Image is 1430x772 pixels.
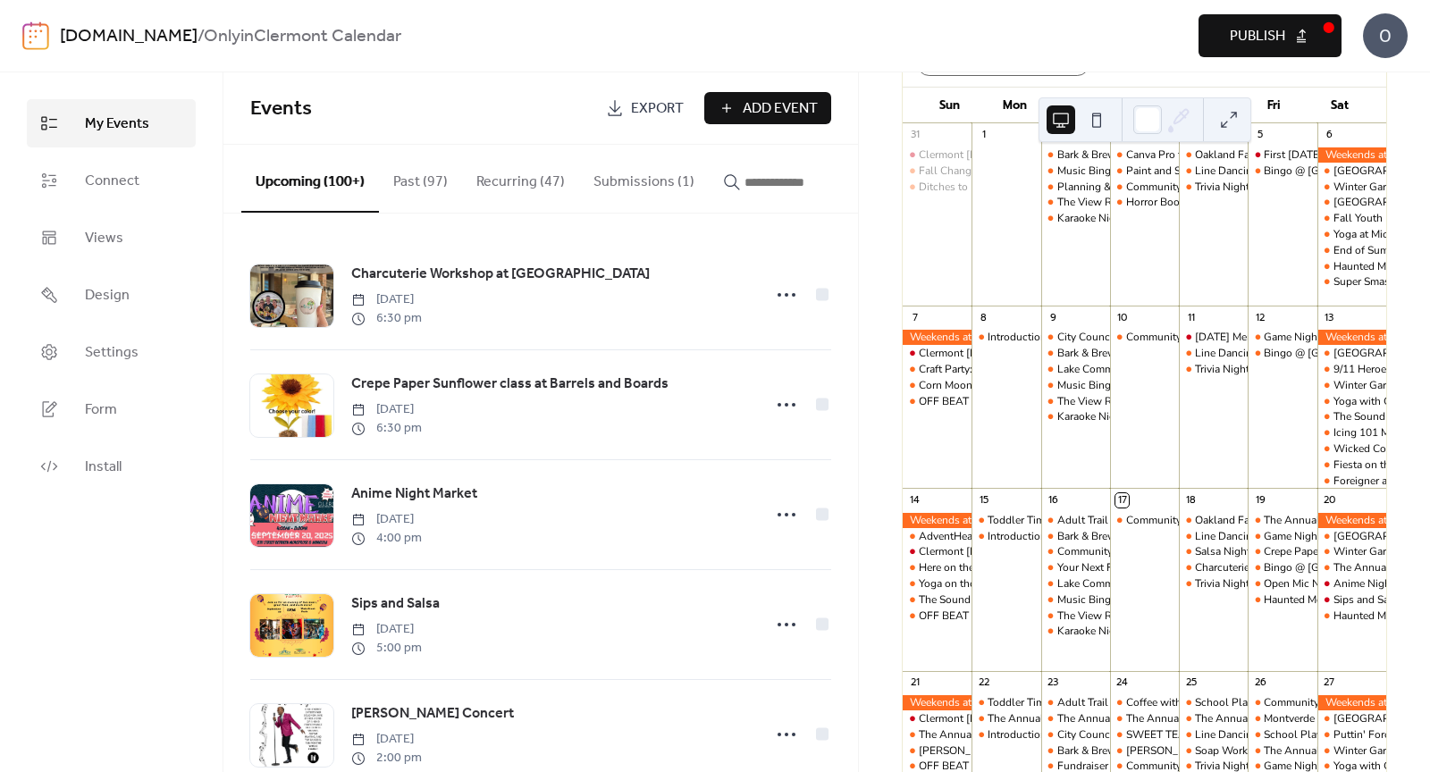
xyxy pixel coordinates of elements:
div: Fall Change Over [903,164,972,179]
div: Mon [982,88,1047,123]
div: Line Dancing @ Showcase of Citrus [1195,346,1367,361]
div: The Sound of Music at Epic Theaters [1317,409,1386,424]
div: Introduction to Improv [988,330,1095,345]
div: Sat [1307,88,1372,123]
div: Haunted Monster Truck Ride Showcase of Citrus [1248,592,1316,608]
div: The View Run & Walk Club [1057,394,1188,409]
div: Bark & Brews [1057,743,1122,759]
div: Music Bingo [1057,164,1117,179]
div: Clermont Park Run [1317,164,1386,179]
div: Clermont [PERSON_NAME] Market [919,147,1088,163]
div: The Annual Pumpkin Ponderosa [1195,711,1351,726]
span: Form [85,399,117,421]
div: Oakland Farmers Market [1179,513,1248,528]
div: Line Dancing @ Showcase of Citrus [1195,727,1367,743]
div: Planning & Zoning Commission [1041,180,1110,195]
div: 15 [977,493,990,507]
div: Game Night at the Tower [1248,330,1316,345]
div: Coffee with a Cop [1110,695,1179,710]
div: 27 [1323,676,1336,690]
div: School Play: Arsenic and Old Lace [1179,695,1248,710]
div: Fall Change Over [919,164,1002,179]
div: Lake Community Choir [1057,362,1166,377]
div: City Council Meeting [1041,330,1110,345]
div: AdventHealth Cool Sommer Mornings Triathlon-Duathlon-5k [903,529,972,544]
div: The Annual Pumpkin Ponderosa [1317,560,1386,575]
span: Design [85,285,130,306]
div: Sips and Salsa [1333,592,1403,608]
div: Community Meet & Greet: Tod Howard [1041,544,1110,559]
div: Bark & Brews [1041,147,1110,163]
div: Community Safety Workshop [1248,695,1316,710]
div: City Council Meeting [1041,727,1110,743]
a: Settings [27,328,196,376]
div: Crepe Paper Sunflower class at Barrels and Boards [1248,544,1316,559]
div: Clermont [PERSON_NAME] Market [919,544,1088,559]
div: Here on the Farm Tour [919,560,1025,575]
div: Trivia Night [1179,180,1248,195]
div: 17 [1115,493,1129,507]
div: Salsa Night [1195,544,1250,559]
a: Connect [27,156,196,205]
div: Bark & Brews [1057,529,1122,544]
div: Bingo @ The Cove Bar [1248,346,1316,361]
a: Export [593,92,697,124]
div: Bingo @ [GEOGRAPHIC_DATA] [1264,164,1419,179]
div: 26 [1253,676,1266,690]
div: [DATE] Memorial [1195,330,1277,345]
button: Publish [1199,14,1342,57]
div: AdventHealth Cool [PERSON_NAME] Mornings Triathlon-Duathlon-5k [919,529,1261,544]
div: 4 [1184,129,1198,142]
div: The Annual Pumpkin Ponderosa [1248,513,1316,528]
div: Line Dancing @ Showcase of Citrus [1179,727,1248,743]
span: Publish [1230,26,1285,47]
button: Upcoming (100+) [241,145,379,213]
a: Charcuterie Workshop at [GEOGRAPHIC_DATA] [351,263,650,286]
div: Wed [1112,88,1177,123]
div: Toddler Time at the Barn [988,513,1105,528]
div: Wicked Cookie Decorating Class [1317,441,1386,457]
div: The Annual Pumpkin Ponderosa [919,727,1075,743]
button: Recurring (47) [462,145,579,211]
span: [DATE] [351,510,422,529]
div: Clermont Farmer's Market [903,544,972,559]
span: Crepe Paper Sunflower class at Barrels and Boards [351,373,669,395]
div: Lake Community Choir [1057,576,1166,592]
div: 3 [1115,129,1129,142]
div: Minneola's Farmers Market [1110,743,1179,759]
div: Game Night at the Tower [1248,529,1316,544]
div: Bark & Brews [1041,346,1110,361]
div: Music Bingo [1041,378,1110,393]
div: The Annual Pumpkin Ponderosa [1179,711,1248,726]
div: Sips and Salsa [1317,592,1386,608]
b: OnlyinClermont Calendar [204,20,401,54]
div: Community Running Event [1126,513,1255,528]
span: 6:30 pm [351,309,422,328]
div: Toddler Time at the Barn [988,695,1105,710]
div: The Annual Pumpkin Ponderosa [1264,513,1420,528]
div: 31 [908,129,921,142]
div: Puttin' Fore Paws [1317,727,1386,743]
a: Crepe Paper Sunflower class at Barrels and Boards [351,373,669,396]
div: 14 [908,493,921,507]
div: Bark & Brews [1057,147,1122,163]
div: Karaoke Night [1057,624,1125,639]
div: Toddler Time at the Barn [972,695,1040,710]
div: Line Dancing @ Showcase of Citrus [1179,164,1248,179]
a: Sips and Salsa [351,592,440,616]
a: Views [27,214,196,262]
div: Community Safety Workshop [1264,695,1404,710]
span: Export [631,98,684,120]
div: Trivia Night [1195,180,1249,195]
div: Adult Trail Riding Club [1041,695,1110,710]
div: Yoga with Cats [1333,394,1405,409]
img: logo [22,21,49,50]
div: Bingo @ The Cove Bar [1248,164,1316,179]
div: 22 [977,676,990,690]
span: [DATE] [351,620,422,639]
div: First Friday Food Trucks [1248,147,1316,163]
div: 1 [977,129,990,142]
div: The Annual Pumpkin Ponderosa [1041,711,1110,726]
div: Music Bingo [1057,592,1117,608]
div: Lake Community Choir [1041,362,1110,377]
